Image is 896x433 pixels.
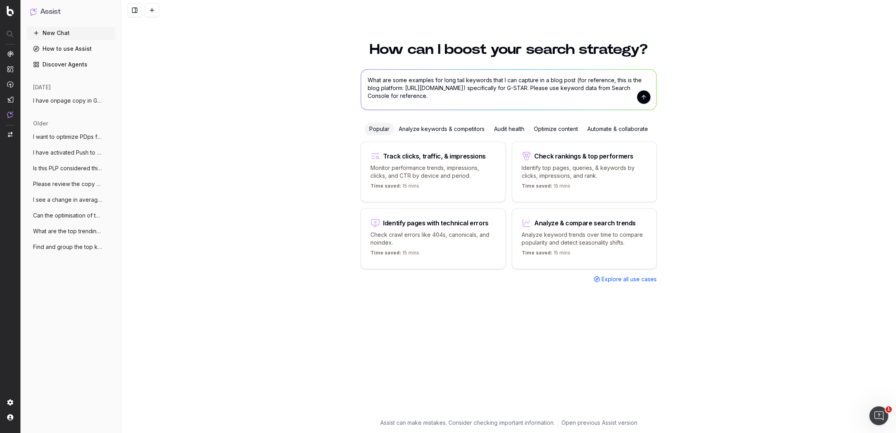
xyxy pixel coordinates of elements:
div: Identify pages with technical errors [383,220,489,226]
button: New Chat [27,27,115,39]
span: Can the optimisation of this PDP be impr [33,212,102,219]
span: Time saved: [370,250,401,256]
button: I see a change in average position over [27,193,115,206]
span: I see a change in average position over [33,196,102,204]
img: Activation [7,81,13,88]
span: Please review the copy on this PDP: http [33,180,102,188]
img: Intelligence [7,66,13,72]
button: I have onpage copy in German for this UR [27,94,115,107]
span: What are the top trending topics for den [33,227,102,235]
span: Is this PLP considered thin content? [33,164,102,172]
p: Check crawl errors like 404s, canonicals, and noindex. [370,231,496,247]
p: Assist can make mistakes. Consider checking important information. [380,419,555,427]
iframe: Intercom live chat [869,406,888,425]
span: Time saved: [370,183,401,189]
p: Identify top pages, queries, & keywords by clicks, impressions, and rank. [522,164,647,180]
button: Find and group the top keywords for [PERSON_NAME] [27,241,115,253]
div: Analyze keywords & competitors [394,123,489,135]
p: Monitor performance trends, impressions, clicks, and CTR by device and period. [370,164,496,180]
div: Popular [365,123,394,135]
button: What are the top trending topics for den [27,225,115,238]
span: I want to optimize PDps for an ecommerce [33,133,102,141]
span: I have onpage copy in German for this UR [33,97,102,105]
textarea: What are some examples for long tail keywords that I can capture in a blog post (for reference, t... [361,70,656,110]
div: Automate & collaborate [583,123,653,135]
p: 15 mins [522,250,570,259]
p: 15 mins [522,183,570,192]
img: Botify logo [7,6,14,16]
img: My account [7,414,13,420]
div: Optimize content [529,123,583,135]
div: Audit health [489,123,529,135]
div: Check rankings & top performers [534,153,633,159]
span: Explore all use cases [602,275,657,283]
a: Explore all use cases [594,275,657,283]
a: Discover Agents [27,58,115,71]
button: Please review the copy on this PDP: http [27,178,115,190]
span: 1 [885,406,892,413]
span: older [33,120,48,127]
span: Time saved: [522,250,552,256]
p: Analyze keyword trends over time to compare popularity and detect seasonality shifts. [522,231,647,247]
img: Setting [7,399,13,405]
span: [DATE] [33,83,51,91]
a: Open previous Assist version [561,419,637,427]
img: Switch project [8,132,13,137]
span: Find and group the top keywords for [PERSON_NAME] [33,243,102,251]
img: Assist [7,111,13,118]
img: Analytics [7,51,13,57]
p: 15 mins [370,250,419,259]
button: I want to optimize PDps for an ecommerce [27,131,115,143]
p: 15 mins [370,183,419,192]
button: Assist [30,6,112,17]
a: How to use Assist [27,42,115,55]
h1: Assist [40,6,61,17]
span: I have activated Push to Bing - but I se [33,149,102,157]
button: I have activated Push to Bing - but I se [27,146,115,159]
button: Can the optimisation of this PDP be impr [27,209,115,222]
span: Time saved: [522,183,552,189]
img: Studio [7,96,13,103]
div: Track clicks, traffic, & impressions [383,153,486,159]
div: Analyze & compare search trends [534,220,636,226]
button: Is this PLP considered thin content? [27,162,115,175]
h1: How can I boost your search strategy? [361,42,657,57]
img: Assist [30,8,37,15]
